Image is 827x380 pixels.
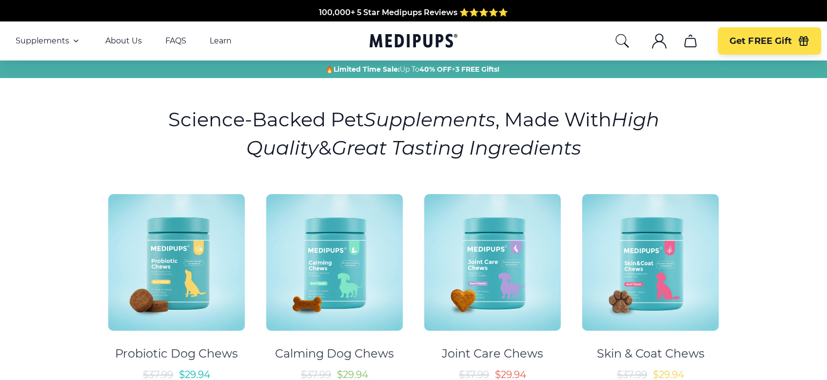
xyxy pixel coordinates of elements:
[718,27,821,55] button: Get FREE Gift
[16,36,69,46] span: Supplements
[275,346,394,361] div: Calming Dog Chews
[648,29,671,53] button: account
[370,32,457,52] a: Medipups
[729,36,792,47] span: Get FREE Gift
[129,105,698,162] h1: Science-Backed Pet , Made With &
[614,33,630,49] button: search
[252,18,576,27] span: Made In The [GEOGRAPHIC_DATA] from domestic & globally sourced ingredients
[115,346,238,361] div: Probiotic Dog Chews
[679,29,702,53] button: cart
[582,194,719,331] img: Skin & Coat Chews - Medipups
[442,346,543,361] div: Joint Care Chews
[105,36,142,46] a: About Us
[325,64,499,74] span: 🔥 Up To +
[108,194,245,331] img: Probiotic Dog Chews - Medipups
[424,194,561,331] img: Joint Care Chews - Medipups
[210,36,232,46] a: Learn
[332,136,581,160] i: Great Tasting Ingredients
[364,107,495,131] i: Supplements
[16,35,82,47] button: Supplements
[165,36,186,46] a: FAQS
[319,6,508,16] span: 100,000+ 5 Star Medipups Reviews ⭐️⭐️⭐️⭐️⭐️
[266,194,403,331] img: Calming Dog Chews - Medipups
[597,346,705,361] div: Skin & Coat Chews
